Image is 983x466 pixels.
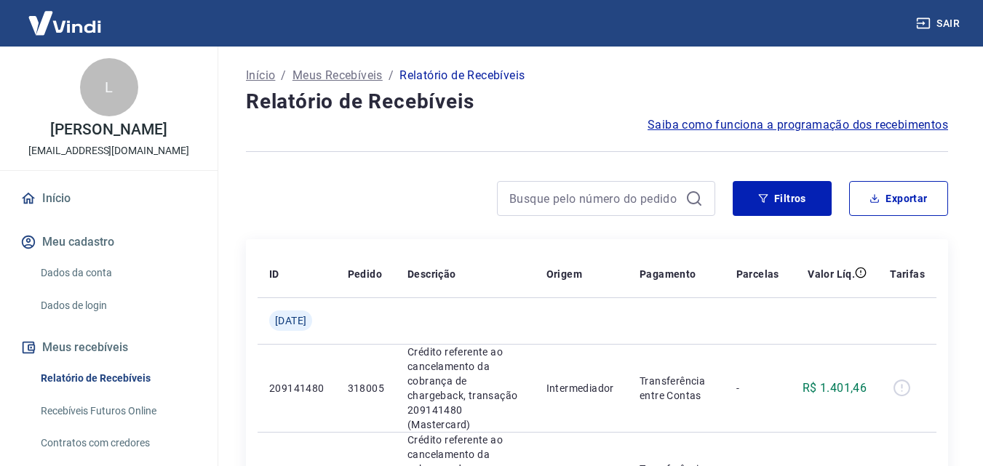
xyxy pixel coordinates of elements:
button: Exportar [849,181,948,216]
p: - [736,381,779,395]
button: Meu cadastro [17,226,200,258]
p: Pagamento [640,267,696,281]
p: Intermediador [546,381,616,395]
p: 209141480 [269,381,325,395]
p: [PERSON_NAME] [50,122,167,137]
p: Pedido [348,267,382,281]
button: Sair [913,10,966,37]
a: Início [246,67,275,84]
a: Recebíveis Futuros Online [35,396,200,426]
p: / [281,67,286,84]
img: Vindi [17,1,112,45]
button: Meus recebíveis [17,332,200,363]
a: Início [17,182,200,214]
p: Parcelas [736,267,779,281]
input: Busque pelo número do pedido [509,188,680,209]
span: [DATE] [275,313,306,328]
p: [EMAIL_ADDRESS][DOMAIN_NAME] [28,143,189,158]
p: Tarifas [890,267,925,281]
button: Filtros [733,181,832,216]
p: Crédito referente ao cancelamento da cobrança de chargeback, transação 209141480 (Mastercard) [407,345,523,432]
p: Valor Líq. [808,267,855,281]
a: Relatório de Recebíveis [35,363,200,393]
div: L [80,58,138,116]
p: Descrição [407,267,456,281]
p: 318005 [348,381,384,395]
a: Contratos com credores [35,428,200,458]
p: Origem [546,267,582,281]
p: ID [269,267,279,281]
p: R$ 1.401,46 [803,379,867,397]
p: Relatório de Recebíveis [399,67,525,84]
h4: Relatório de Recebíveis [246,87,948,116]
p: / [389,67,394,84]
a: Saiba como funciona a programação dos recebimentos [648,116,948,134]
p: Transferência entre Contas [640,374,713,403]
a: Dados de login [35,291,200,321]
a: Meus Recebíveis [292,67,383,84]
a: Dados da conta [35,258,200,288]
